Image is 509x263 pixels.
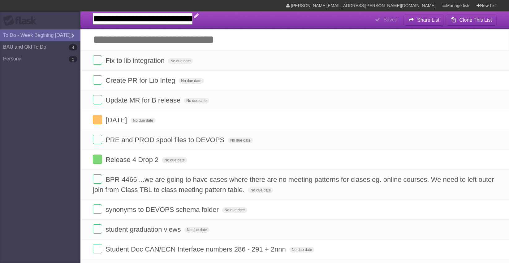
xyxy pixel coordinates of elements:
span: [DATE] [106,116,128,124]
b: Share List [417,17,439,23]
div: Flask [3,15,40,26]
button: Share List [403,15,444,26]
span: student graduation views [106,226,182,233]
span: No due date [168,58,193,64]
span: No due date [162,157,187,163]
span: No due date [248,187,273,193]
label: Done [93,135,102,144]
span: Student Doc CAN/ECN Interface numbers 286 - 291 + 2nnn [106,245,287,253]
span: No due date [131,118,156,123]
label: Done [93,224,102,234]
span: BPR-4466 ...we are going to have cases where there are no meeting patterns for clases eg. online ... [93,176,494,194]
label: Done [93,174,102,184]
span: No due date [228,138,253,143]
label: Done [93,204,102,214]
span: No due date [184,227,209,233]
label: Done [93,55,102,65]
label: Done [93,115,102,124]
b: 4 [69,44,77,50]
span: No due date [179,78,204,84]
label: Done [93,95,102,104]
b: 5 [69,56,77,62]
b: Saved [383,17,397,22]
span: Create PR for Lib Integ [106,77,177,84]
span: PRE and PROD spool files to DEVOPS [106,136,226,144]
span: No due date [184,98,209,103]
label: Done [93,244,102,253]
span: No due date [289,247,314,252]
span: synonyms to DEVOPS schema folder [106,206,220,213]
b: Clone This List [459,17,492,23]
span: Update MR for B release [106,96,182,104]
label: Done [93,155,102,164]
label: Done [93,75,102,85]
span: Fix to lib integration [106,57,166,64]
span: No due date [222,207,247,213]
button: Clone This List [446,15,497,26]
span: Release 4 Drop 2 [106,156,160,164]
